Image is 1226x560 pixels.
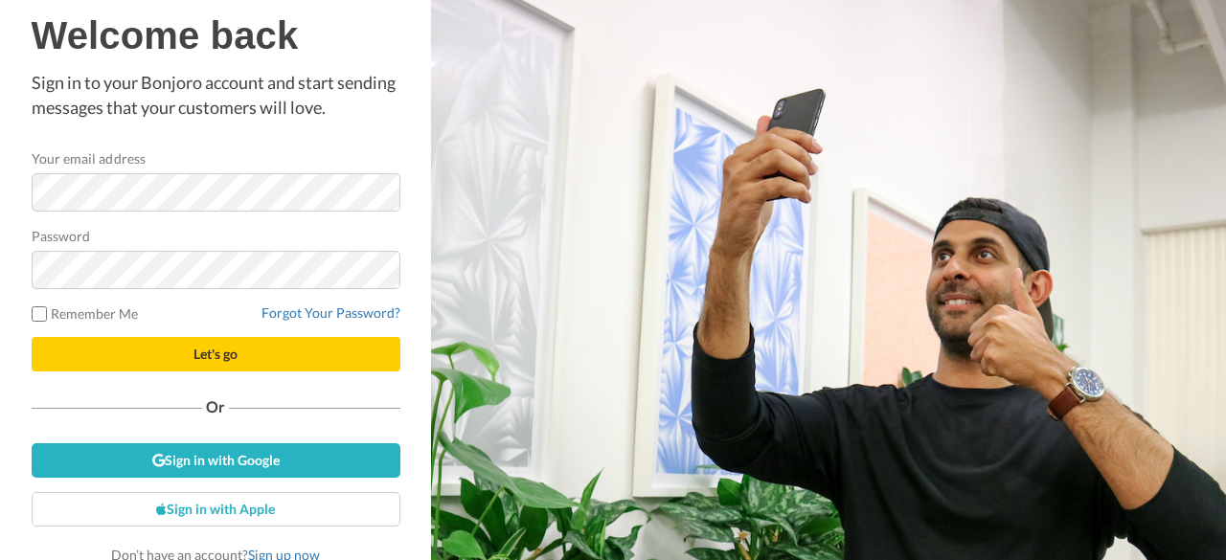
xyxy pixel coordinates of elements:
p: Sign in to your Bonjoro account and start sending messages that your customers will love. [32,71,400,120]
label: Your email address [32,148,146,168]
a: Sign in with Google [32,443,400,478]
a: Forgot Your Password? [261,304,400,321]
button: Let's go [32,337,400,371]
label: Password [32,226,91,246]
h1: Welcome back [32,14,400,56]
a: Sign in with Apple [32,492,400,526]
input: Remember Me [32,306,47,322]
span: Or [202,400,229,414]
label: Remember Me [32,303,139,324]
span: Let's go [193,346,238,362]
